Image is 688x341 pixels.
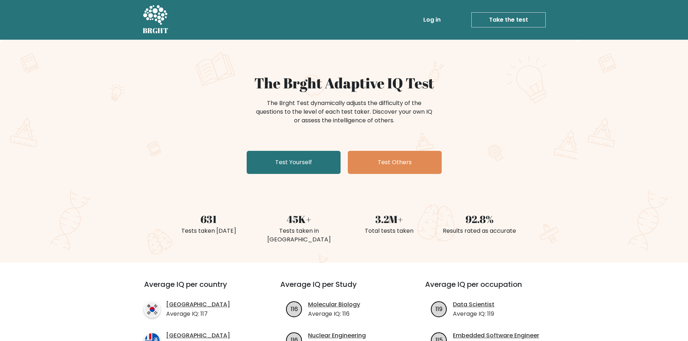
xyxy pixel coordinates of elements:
[144,301,160,318] img: country
[258,211,340,227] div: 45K+
[166,300,230,309] a: [GEOGRAPHIC_DATA]
[453,331,539,340] a: Embedded Software Engineer
[348,151,442,174] a: Test Others
[144,280,254,297] h3: Average IQ per country
[453,300,494,309] a: Data Scientist
[439,227,520,235] div: Results rated as accurate
[247,151,341,174] a: Test Yourself
[166,310,230,318] p: Average IQ: 117
[453,310,494,318] p: Average IQ: 119
[308,310,360,318] p: Average IQ: 116
[143,26,169,35] h5: BRGHT
[436,305,442,313] text: 119
[349,227,430,235] div: Total tests taken
[471,12,546,27] a: Take the test
[291,305,298,313] text: 116
[143,3,169,37] a: BRGHT
[168,227,250,235] div: Tests taken [DATE]
[425,280,553,297] h3: Average IQ per occupation
[308,331,366,340] a: Nuclear Engineering
[349,211,430,227] div: 3.2M+
[166,331,230,340] a: [GEOGRAPHIC_DATA]
[420,13,443,27] a: Log in
[168,74,520,92] h1: The Brght Adaptive IQ Test
[308,300,360,309] a: Molecular Biology
[280,280,408,297] h3: Average IQ per Study
[254,99,434,125] div: The Brght Test dynamically adjusts the difficulty of the questions to the level of each test take...
[168,211,250,227] div: 631
[258,227,340,244] div: Tests taken in [GEOGRAPHIC_DATA]
[439,211,520,227] div: 92.8%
